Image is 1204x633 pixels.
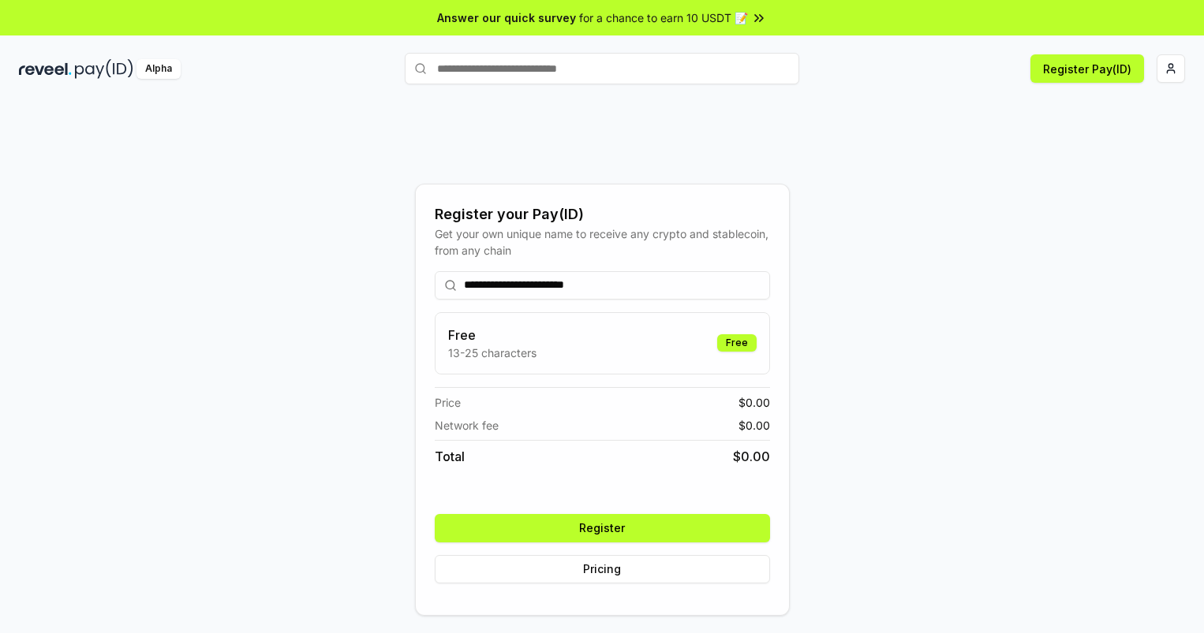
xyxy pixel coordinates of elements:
[435,203,770,225] div: Register your Pay(ID)
[435,394,461,411] span: Price
[448,344,537,361] p: 13-25 characters
[717,334,757,352] div: Free
[435,417,499,434] span: Network fee
[448,326,537,344] h3: Free
[738,417,770,434] span: $ 0.00
[136,59,181,79] div: Alpha
[733,447,770,466] span: $ 0.00
[435,555,770,583] button: Pricing
[435,225,770,259] div: Get your own unique name to receive any crypto and stablecoin, from any chain
[75,59,133,79] img: pay_id
[437,9,576,26] span: Answer our quick survey
[1030,54,1144,83] button: Register Pay(ID)
[435,447,465,466] span: Total
[738,394,770,411] span: $ 0.00
[579,9,748,26] span: for a chance to earn 10 USDT 📝
[435,514,770,542] button: Register
[19,59,72,79] img: reveel_dark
